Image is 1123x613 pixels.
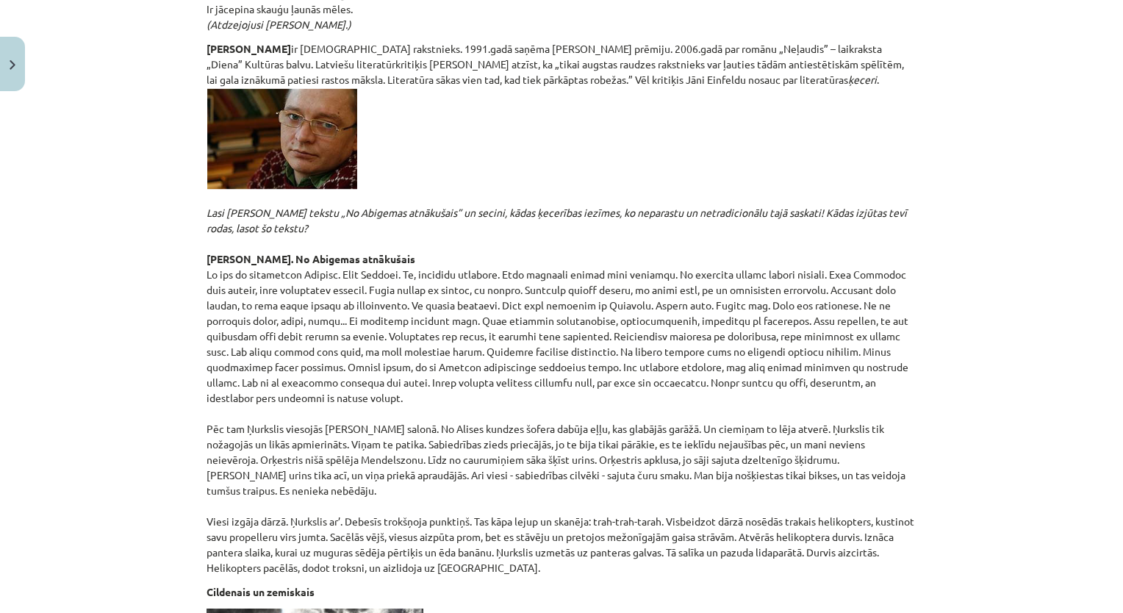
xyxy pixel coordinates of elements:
em: (Atdzejojusi [PERSON_NAME].) [207,18,351,31]
em: ķeceri [848,73,877,86]
em: Lasi [PERSON_NAME] tekstu „No Abigemas atnākušais” un secini, kādas ķecerības iezīmes, ko neparas... [207,206,907,234]
strong: [PERSON_NAME] [207,42,291,55]
p: ir [DEMOGRAPHIC_DATA] rakstnieks. 1991.gadā saņēma [PERSON_NAME] prēmiju. 2006.gadā par romānu „N... [207,41,916,576]
strong: [PERSON_NAME]. No Abigemas atnākušais [207,252,415,265]
strong: Cildenais un zemiskais [207,585,315,598]
img: icon-close-lesson-0947bae3869378f0d4975bcd49f059093ad1ed9edebbc8119c70593378902aed.svg [10,60,15,70]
